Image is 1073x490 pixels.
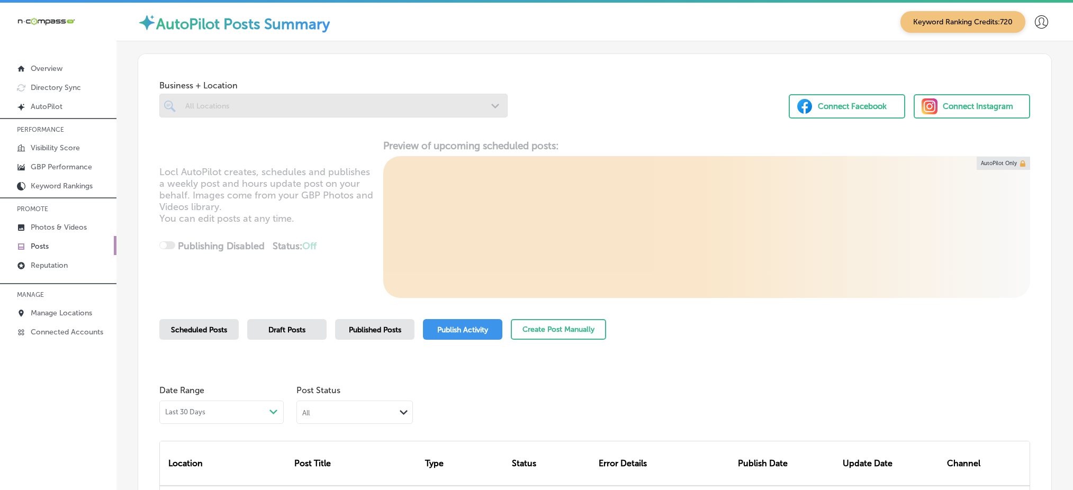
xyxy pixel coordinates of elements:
[31,242,49,251] p: Posts
[943,441,1021,485] div: Channel
[138,13,156,32] img: autopilot-icon
[508,441,594,485] div: Status
[594,441,734,485] div: Error Details
[31,83,81,92] p: Directory Sync
[31,102,62,111] p: AutoPilot
[160,441,290,485] div: Location
[31,328,103,337] p: Connected Accounts
[31,143,80,152] p: Visibility Score
[156,15,330,33] label: AutoPilot Posts Summary
[349,325,401,334] span: Published Posts
[159,80,508,90] span: Business + Location
[17,16,75,26] img: 660ab0bf-5cc7-4cb8-ba1c-48b5ae0f18e60NCTV_CLogo_TV_Black_-500x88.png
[914,94,1030,119] button: Connect Instagram
[838,441,943,485] div: Update Date
[900,11,1025,33] span: Keyword Ranking Credits: 720
[165,408,205,416] span: Last 30 Days
[31,64,62,73] p: Overview
[31,308,92,317] p: Manage Locations
[290,441,420,485] div: Post Title
[437,325,488,334] span: Publish Activity
[171,325,227,334] span: Scheduled Posts
[511,319,606,340] button: Create Post Manually
[31,223,87,232] p: Photos & Videos
[268,325,305,334] span: Draft Posts
[302,408,310,417] div: All
[789,94,905,119] button: Connect Facebook
[31,162,92,171] p: GBP Performance
[421,441,508,485] div: Type
[159,385,204,395] label: Date Range
[31,182,93,190] p: Keyword Rankings
[31,261,68,270] p: Reputation
[296,385,413,395] span: Post Status
[943,98,1013,114] div: Connect Instagram
[818,98,887,114] div: Connect Facebook
[734,441,838,485] div: Publish Date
